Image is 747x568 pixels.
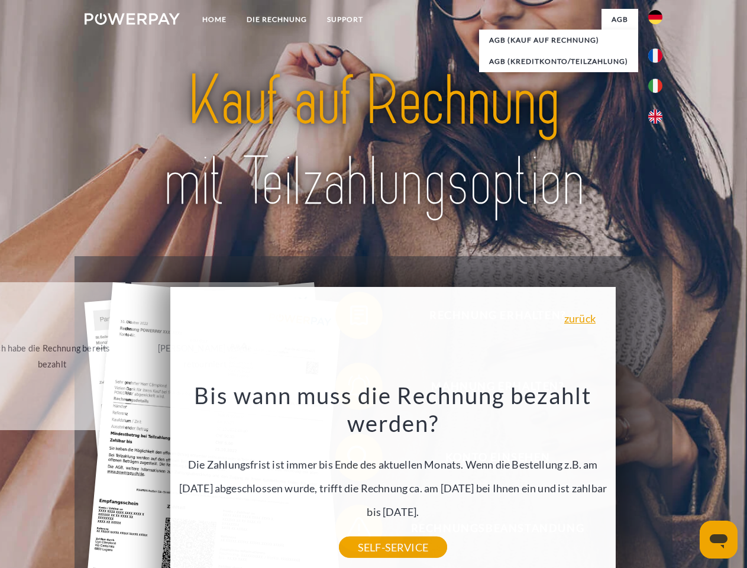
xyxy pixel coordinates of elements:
a: AGB (Kauf auf Rechnung) [479,30,638,51]
a: zurück [564,313,596,324]
iframe: Schaltfläche zum Öffnen des Messaging-Fensters [700,521,738,559]
img: logo-powerpay-white.svg [85,13,180,25]
a: AGB (Kreditkonto/Teilzahlung) [479,51,638,72]
img: it [648,79,662,93]
img: title-powerpay_de.svg [113,57,634,227]
a: SUPPORT [317,9,373,30]
a: agb [602,9,638,30]
img: de [648,10,662,24]
div: [PERSON_NAME] wurde retourniert [138,340,271,372]
a: Home [192,9,237,30]
img: en [648,109,662,124]
div: Die Zahlungsfrist ist immer bis Ende des aktuellen Monats. Wenn die Bestellung z.B. am [DATE] abg... [177,381,609,547]
img: fr [648,49,662,63]
a: SELF-SERVICE [339,537,447,558]
a: DIE RECHNUNG [237,9,317,30]
h3: Bis wann muss die Rechnung bezahlt werden? [177,381,609,438]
